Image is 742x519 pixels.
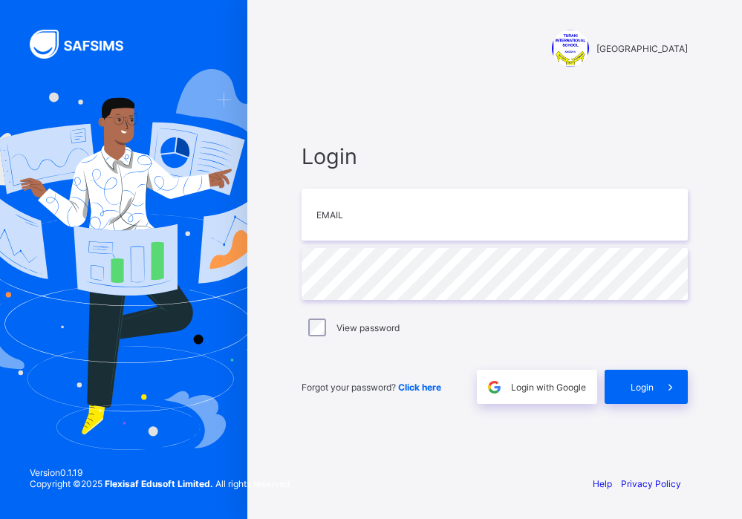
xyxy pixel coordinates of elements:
span: [GEOGRAPHIC_DATA] [596,43,688,54]
label: View password [336,322,400,333]
strong: Flexisaf Edusoft Limited. [105,478,213,489]
span: Version 0.1.19 [30,467,292,478]
img: google.396cfc9801f0270233282035f929180a.svg [486,379,503,396]
a: Help [593,478,612,489]
a: Privacy Policy [621,478,681,489]
span: Forgot your password? [302,382,441,393]
span: Login [302,143,688,169]
img: SAFSIMS Logo [30,30,141,59]
span: Login [631,382,654,393]
span: Copyright © 2025 All rights reserved. [30,478,292,489]
a: Click here [398,382,441,393]
span: Login with Google [511,382,586,393]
